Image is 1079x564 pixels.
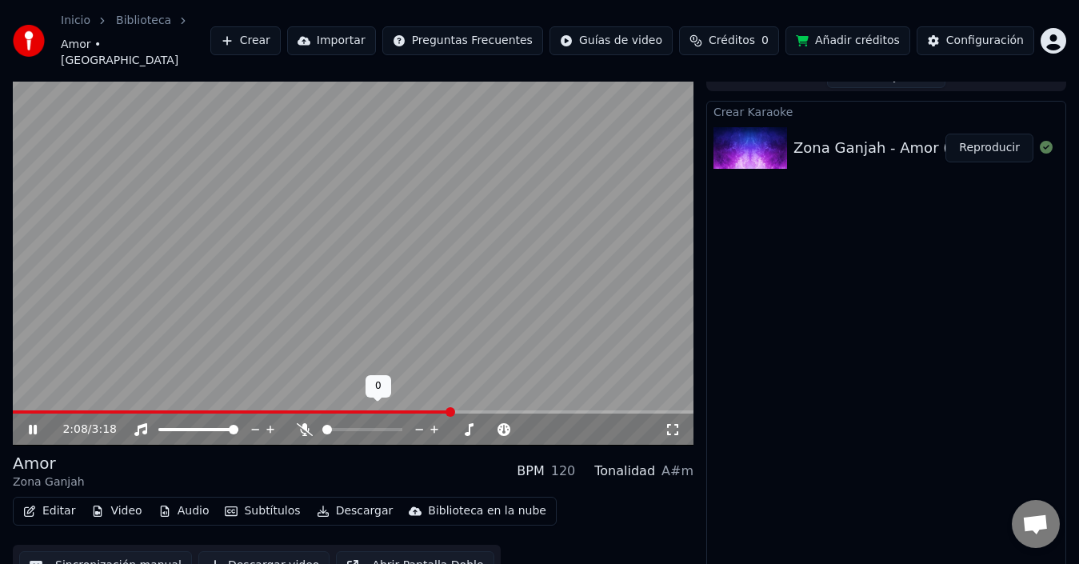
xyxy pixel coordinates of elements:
[61,13,210,69] nav: breadcrumb
[218,500,306,522] button: Subtítulos
[945,134,1033,162] button: Reproducir
[551,462,576,481] div: 120
[61,13,90,29] a: Inicio
[785,26,910,55] button: Añadir créditos
[679,26,779,55] button: Créditos0
[210,26,281,55] button: Crear
[287,26,376,55] button: Importar
[1012,500,1060,548] div: Chat abierto
[152,500,216,522] button: Audio
[13,474,85,490] div: Zona Ganjah
[85,500,148,522] button: Video
[62,422,87,438] span: 2:08
[17,500,82,522] button: Editar
[13,452,85,474] div: Amor
[517,462,544,481] div: BPM
[116,13,171,29] a: Biblioteca
[62,422,101,438] div: /
[707,102,1065,121] div: Crear Karaoke
[549,26,673,55] button: Guías de video
[61,37,210,69] span: Amor • [GEOGRAPHIC_DATA]
[946,33,1024,49] div: Configuración
[661,462,693,481] div: A#m
[92,422,117,438] span: 3:18
[917,26,1034,55] button: Configuración
[761,33,769,49] span: 0
[13,25,45,57] img: youka
[594,462,655,481] div: Tonalidad
[709,33,755,49] span: Créditos
[310,500,400,522] button: Descargar
[366,375,391,398] div: 0
[428,503,546,519] div: Biblioteca en la nube
[382,26,543,55] button: Preguntas Frecuentes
